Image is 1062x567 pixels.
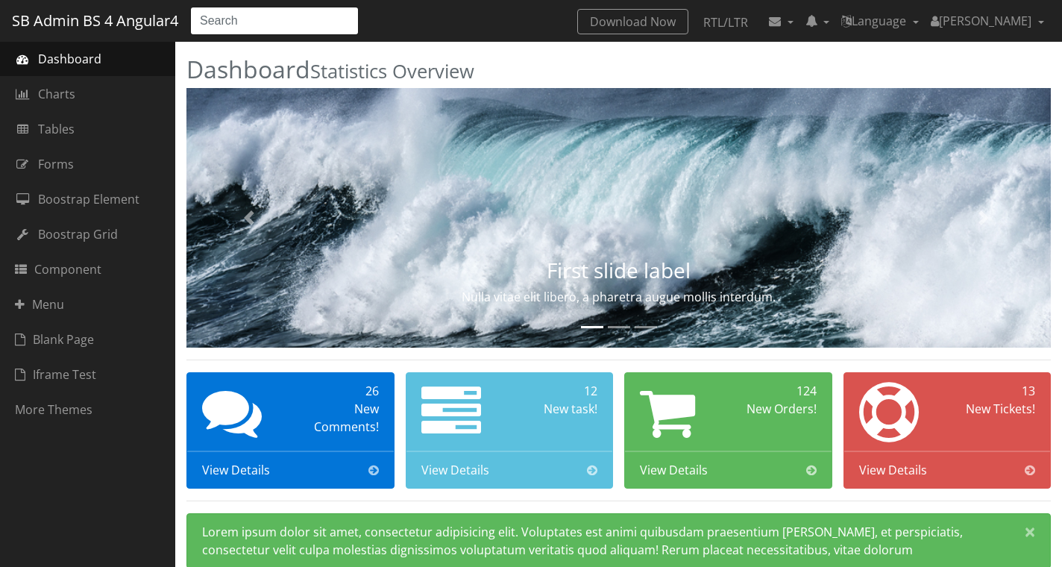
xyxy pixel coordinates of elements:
[734,400,817,418] div: New Orders!
[310,58,474,84] small: Statistics Overview
[421,461,489,479] span: View Details
[316,288,921,306] p: Nulla vitae elit libero, a pharetra augue mollis interdum.
[515,382,597,400] div: 12
[1025,521,1035,542] span: ×
[296,382,379,400] div: 26
[952,382,1035,400] div: 13
[296,400,379,436] div: New Comments!
[925,6,1050,36] a: [PERSON_NAME]
[1010,514,1050,550] button: Close
[640,461,708,479] span: View Details
[691,9,760,36] a: RTL/LTR
[835,6,925,36] a: Language
[190,7,359,35] input: Search
[202,461,270,479] span: View Details
[515,400,597,418] div: New task!
[316,259,921,282] h3: First slide label
[15,295,64,313] span: Menu
[577,9,688,34] a: Download Now
[952,400,1035,418] div: New Tickets!
[186,56,1051,82] h2: Dashboard
[12,7,178,35] a: SB Admin BS 4 Angular4
[734,382,817,400] div: 124
[859,461,927,479] span: View Details
[186,88,1051,348] img: Random first slide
